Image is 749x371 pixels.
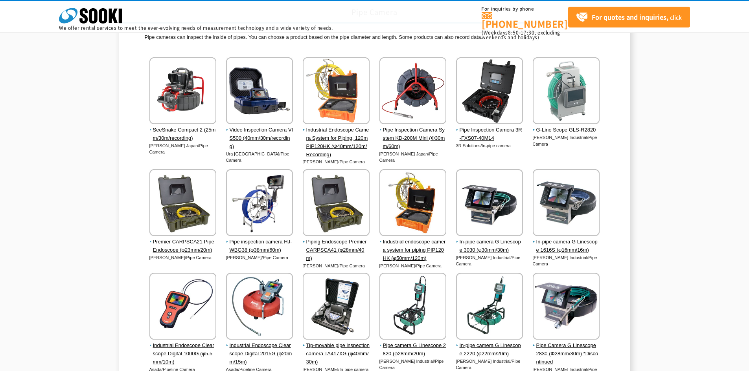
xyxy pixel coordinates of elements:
[149,119,217,142] a: SeeSnake Compact 2 (25mm/30m/recording)
[533,135,597,146] font: [PERSON_NAME] Industrial/Pipe Camera
[592,12,668,22] font: For quotes and inquiries,
[306,239,367,261] font: Piping Endoscope Premier CARPSCA41 (φ28mm/40m)
[149,255,212,260] font: [PERSON_NAME]/Pipe Camera
[482,29,508,36] font: (Weekdays
[379,263,442,268] font: [PERSON_NAME]/Pipe Camera
[482,12,568,28] a: [PHONE_NUMBER]
[460,342,521,356] font: In-pipe camera G Linescope 2220 (φ22mm/20m)
[456,273,523,342] img: In-pipe camera G Linescope 2220 (φ22mm/20m)
[226,255,288,260] font: [PERSON_NAME]/Pipe Camera
[230,127,293,149] font: Video Inspection Camera VIS500 (40mm/30m/recording)
[533,119,600,134] a: G-Line Scope GLS-R2820
[383,127,445,149] font: Pipe Inspection Camera System KD-200M Mini (Φ30mm/60m)
[508,29,519,36] font: 8:50
[533,273,600,342] img: Pipe Camera G Linescope 2830 (Φ28mm/30m) *Discontinued
[519,29,521,36] font: -
[153,342,214,365] font: Industrial Endoscope Clearscope Digital 1000G (φ5.5mm/10m)
[533,230,600,254] a: In-pipe camera G Linescope 1616S (φ16mm/16m)
[303,159,365,164] font: [PERSON_NAME]/Pipe Camera
[482,29,560,41] font: , excluding weekends and holidays)
[303,273,370,342] img: Tip-movable pipe inspection camera TA417XG (φ40mm/30m)
[456,230,523,254] a: In-pipe camera G Linescope 3030 (φ30mm/30m)
[379,57,446,126] img: Pipe Inspection Camera System KD-200M Mini (Φ30mm/60m)
[533,255,597,267] font: [PERSON_NAME] Industrial/Pipe Camera
[226,273,293,342] img: Industrial Endoscope Clearscope Digital 2015G (φ20mm/15m)
[456,359,521,370] font: [PERSON_NAME] Industrial/Pipe Camera
[456,334,523,358] a: In-pipe camera G Linescope 2220 (φ22mm/20m)
[303,230,370,262] a: Piping Endoscope Premier CARPSCA41 (φ28mm/40m)
[153,127,216,141] font: SeeSnake Compact 2 (25mm/30m/recording)
[536,342,598,365] font: Pipe Camera G Linescope 2830 (Φ28mm/30m) *Discontinued
[379,334,447,358] a: Pipe camera G Linescope 2820 (φ28mm/20m)
[149,230,217,254] a: Premier CARPSCA21 Pipe Endoscope (φ23mm/20m)
[521,29,535,36] font: 17:30
[303,263,365,268] font: [PERSON_NAME]/Pipe Camera
[303,57,370,126] img: Industrial Endoscope Camera System for Piping, 120m PIP120HK (Φ40mm/120m/Recording)
[226,169,293,238] img: Pipe inspection camera HJ-WBG38 (φ38mm/60m)
[379,152,438,163] font: [PERSON_NAME] Japan/Pipe Camera
[226,119,293,150] a: Video Inspection Camera VIS500 (40mm/30m/recording)
[303,119,370,159] a: Industrial Endoscope Camera System for Piping, 120m PIP120HK (Φ40mm/120m/Recording)
[482,17,568,30] font: [PHONE_NUMBER]
[149,143,208,155] font: [PERSON_NAME] Japan/Pipe Camera
[533,169,600,238] img: In-pipe camera G Linescope 1616S (φ16mm/16m)
[536,127,596,133] font: G-Line Scope GLS-R2820
[153,239,214,253] font: Premier CARPSCA21 Pipe Endoscope (φ23mm/20m)
[536,239,598,253] font: In-pipe camera G Linescope 1616S (φ16mm/16m)
[383,342,446,356] font: Pipe camera G Linescope 2820 (φ28mm/20m)
[456,255,521,267] font: [PERSON_NAME] Industrial/Pipe Camera
[149,334,217,366] a: Industrial Endoscope Clearscope Digital 1000G (φ5.5mm/10m)
[149,169,216,238] img: Premier CARPSCA21 Pipe Endoscope (φ23mm/20m)
[59,24,333,31] font: We offer rental services to meet the ever-evolving needs of measurement technology and a wide var...
[306,342,370,365] font: Tip-movable pipe inspection camera TA417XG (φ40mm/30m)
[533,334,600,366] a: Pipe Camera G Linescope 2830 (Φ28mm/30m) *Discontinued
[568,7,690,27] a: For quotes and inquiries,click here
[456,119,523,142] a: Pipe Inspection Camera 3R-FXS07-40M14
[226,57,293,126] img: Video Inspection Camera VIS500 (40mm/30m/recording)
[481,5,534,12] font: For inquiries by phone
[383,239,446,261] font: Industrial endoscope camera system for piping PIP120HK (φ50mm/120m)
[230,342,292,365] font: Industrial Endoscope Clearscope Digital 2015G (φ20mm/15m)
[306,127,369,157] font: Industrial Endoscope Camera System for Piping, 120m PIP120HK (Φ40mm/120m/Recording)
[226,230,293,254] a: Pipe inspection camera HJ-WBG38 (φ38mm/60m)
[379,119,447,150] a: Pipe Inspection Camera System KD-200M Mini (Φ30mm/60m)
[460,127,522,141] font: Pipe Inspection Camera 3R-FXS07-40M14
[226,334,293,366] a: Industrial Endoscope Clearscope Digital 2015G (φ20mm/15m)
[379,230,447,262] a: Industrial endoscope camera system for piping PIP120HK (φ50mm/120m)
[303,169,370,238] img: Piping Endoscope Premier CARPSCA41 (φ28mm/40m)
[303,334,370,366] a: Tip-movable pipe inspection camera TA417XG (φ40mm/30m)
[379,273,446,342] img: Pipe camera G Linescope 2820 (φ28mm/20m)
[226,152,289,163] font: Ura [GEOGRAPHIC_DATA]/Pipe Camera
[149,273,216,342] img: Industrial Endoscope Clearscope Digital 1000G (φ5.5mm/10m)
[456,143,511,148] font: 3R Solutions/In-pipe camera
[456,57,523,126] img: Pipe Inspection Camera 3R-FXS07-40M14
[379,359,444,370] font: [PERSON_NAME] Industrial/Pipe Camera
[456,169,523,238] img: In-pipe camera G Linescope 3030 (φ30mm/30m)
[460,239,521,253] font: In-pipe camera G Linescope 3030 (φ30mm/30m)
[533,57,600,126] img: G-Line Scope GLS-R2820
[379,169,446,238] img: Industrial endoscope camera system for piping PIP120HK (φ50mm/120m)
[149,57,216,126] img: SeeSnake Compact 2 (25mm/30m/recording)
[230,239,292,253] font: Pipe inspection camera HJ-WBG38 (φ38mm/60m)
